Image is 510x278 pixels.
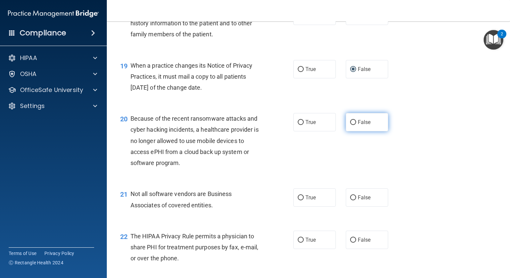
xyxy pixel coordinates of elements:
span: True [305,194,316,201]
span: When a practice changes its Notice of Privacy Practices, it must mail a copy to all patients [DAT... [131,62,253,91]
span: Healthcare providers may communicate family history information to the patient and to other famil... [131,9,256,38]
span: Not all software vendors are Business Associates of covered entities. [131,190,232,208]
input: False [350,195,356,200]
p: OSHA [20,70,37,78]
h4: Compliance [20,28,66,38]
p: OfficeSafe University [20,86,83,94]
span: 20 [120,115,127,123]
a: OfficeSafe University [8,86,97,94]
input: True [298,67,304,72]
button: Open Resource Center, 2 new notifications [484,30,503,50]
input: True [298,195,304,200]
span: False [358,194,371,201]
iframe: Drift Widget Chat Controller [477,232,502,257]
a: Settings [8,102,97,110]
span: Because of the recent ransomware attacks and cyber hacking incidents, a healthcare provider is no... [131,115,259,166]
input: False [350,238,356,243]
input: False [350,67,356,72]
a: HIPAA [8,54,97,62]
span: 21 [120,190,127,198]
div: 2 [501,34,503,43]
p: Settings [20,102,45,110]
a: Terms of Use [9,250,36,257]
span: True [305,119,316,125]
span: False [358,237,371,243]
span: True [305,66,316,72]
img: PMB logo [8,7,99,20]
input: True [298,238,304,243]
a: Privacy Policy [44,250,74,257]
p: HIPAA [20,54,37,62]
input: True [298,120,304,125]
input: False [350,120,356,125]
span: False [358,66,371,72]
span: Ⓒ Rectangle Health 2024 [9,259,63,266]
span: True [305,237,316,243]
span: False [358,119,371,125]
span: The HIPAA Privacy Rule permits a physician to share PHI for treatment purposes by fax, e-mail, or... [131,233,259,262]
span: 22 [120,233,127,241]
span: 19 [120,62,127,70]
a: OSHA [8,70,97,78]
